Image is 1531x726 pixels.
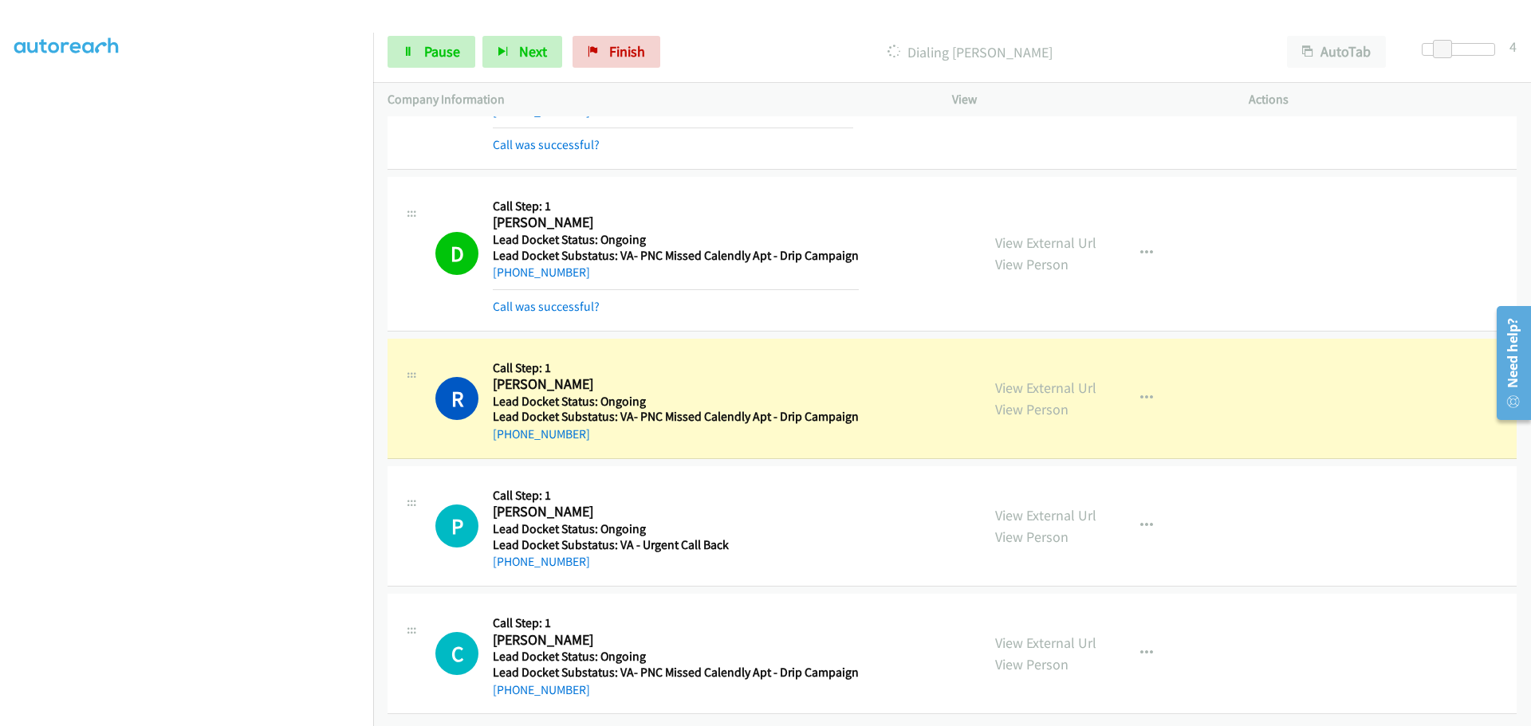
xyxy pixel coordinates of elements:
a: View External Url [995,634,1096,652]
h5: Call Step: 1 [493,198,859,214]
span: Next [519,42,547,61]
h5: Call Step: 1 [493,615,859,631]
a: [PHONE_NUMBER] [493,682,590,697]
h5: Lead Docket Status: Ongoing [493,232,859,248]
div: The call is yet to be attempted [435,632,478,675]
h5: Lead Docket Substatus: VA- PNC Missed Calendly Apt - Drip Campaign [493,665,859,681]
h2: [PERSON_NAME] [493,375,859,394]
h5: Lead Docket Status: Ongoing [493,649,859,665]
h5: Call Step: 1 [493,488,729,504]
h1: R [435,377,478,420]
h5: Lead Docket Substatus: VA- PNC Missed Calendly Apt - Drip Campaign [493,248,859,264]
a: View Person [995,400,1069,418]
h1: D [435,232,478,275]
a: View External Url [995,379,1096,397]
h1: P [435,504,478,547]
a: View Person [995,255,1069,273]
a: View Person [995,528,1069,546]
h5: Lead Docket Status: Ongoing [493,521,729,537]
button: AutoTab [1287,36,1386,68]
h2: [PERSON_NAME] [493,503,729,521]
h5: Call Step: 1 [493,360,859,376]
span: Pause [424,42,460,61]
a: [PHONE_NUMBER] [493,265,590,280]
a: Finish [573,36,660,68]
div: The call is yet to be attempted [435,504,478,547]
a: [PHONE_NUMBER] [493,104,590,119]
span: Finish [609,42,645,61]
p: Company Information [388,90,923,109]
a: Pause [388,36,475,68]
button: Next [482,36,562,68]
a: [PHONE_NUMBER] [493,554,590,569]
div: 4 [1509,36,1517,57]
a: Call was successful? [493,299,600,314]
a: View External Url [995,506,1096,524]
a: [PHONE_NUMBER] [493,426,590,441]
h2: [PERSON_NAME] [493,631,859,649]
h1: C [435,632,478,675]
a: View Person [995,655,1069,673]
h5: Lead Docket Status: Ongoing [493,394,859,410]
h2: [PERSON_NAME] [493,214,853,232]
p: View [952,90,1220,109]
p: Dialing [PERSON_NAME] [682,41,1258,63]
a: View External Url [995,233,1096,252]
p: Actions [1249,90,1517,109]
h5: Lead Docket Substatus: VA- PNC Missed Calendly Apt - Drip Campaign [493,409,859,425]
a: Call was successful? [493,137,600,152]
h5: Lead Docket Substatus: VA - Urgent Call Back [493,537,729,553]
iframe: Resource Center [1485,300,1531,426]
